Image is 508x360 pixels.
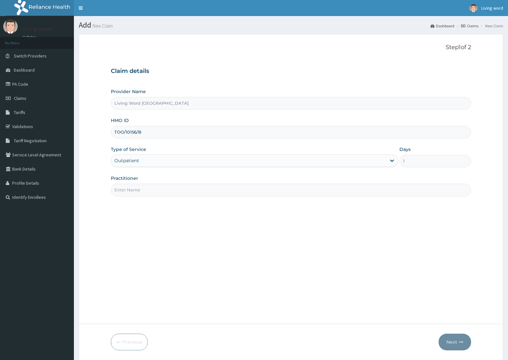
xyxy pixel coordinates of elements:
input: Enter Name [111,184,471,196]
a: Online [22,35,38,40]
label: HMO ID [111,117,129,124]
img: User Image [3,19,18,34]
p: Living word [22,26,51,32]
button: Next [439,334,471,350]
small: New Claim [91,23,113,28]
button: Previous [111,334,148,350]
p: Step 1 of 2 [111,44,471,51]
li: New Claim [479,23,503,29]
h3: Claim details [111,68,471,75]
input: Enter HMO ID [111,126,471,138]
span: Tariff Negotiation [14,138,47,144]
span: Living word [481,5,503,11]
label: Days [399,146,411,153]
label: Provider Name [111,88,146,95]
a: Claims [461,23,478,29]
label: Type of Service [111,146,146,153]
span: Claims [14,95,26,101]
a: Dashboard [431,23,454,29]
span: Switch Providers [14,53,47,59]
label: Practitioner [111,175,138,181]
div: Outpatient [114,157,139,164]
img: User Image [469,4,477,12]
span: Dashboard [14,67,35,73]
span: Tariffs [14,110,25,115]
h1: Add [79,21,503,29]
